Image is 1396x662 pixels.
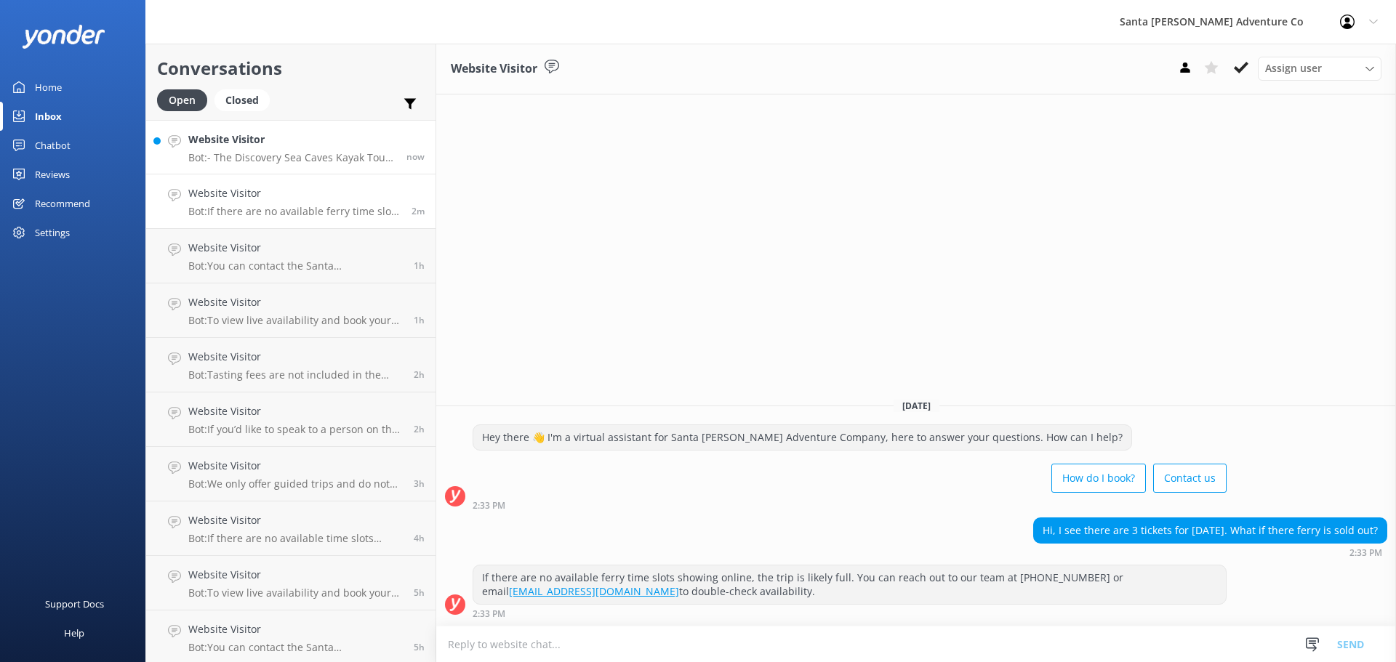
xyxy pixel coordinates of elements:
[414,368,425,381] span: Aug 30 2025 11:45am (UTC -07:00) America/Tijuana
[146,283,436,338] a: Website VisitorBot:To view live availability and book your Santa [PERSON_NAME] Adventure tour, cl...
[188,151,396,164] p: Bot: - The Discovery Sea Caves Kayak Tour is open to all skill levels, from beginners to advanced...
[414,532,425,544] span: Aug 30 2025 10:03am (UTC -07:00) America/Tijuana
[473,610,505,618] strong: 2:33 PM
[146,174,436,229] a: Website VisitorBot:If there are no available ferry time slots showing online, the trip is likely ...
[146,392,436,447] a: Website VisitorBot:If you’d like to speak to a person on the Santa [PERSON_NAME] Adventure Co. te...
[214,92,277,108] a: Closed
[473,565,1226,604] div: If there are no available ferry time slots showing online, the trip is likely full. You can reach...
[146,556,436,610] a: Website VisitorBot:To view live availability and book your Santa [PERSON_NAME] Adventure tour, cl...
[188,132,396,148] h4: Website Visitor
[188,641,403,654] p: Bot: You can contact the Santa [PERSON_NAME] Adventure Co. team at [PHONE_NUMBER], or by emailing...
[188,314,403,327] p: Bot: To view live availability and book your Santa [PERSON_NAME] Adventure tour, click [URL][DOMA...
[146,447,436,501] a: Website VisitorBot:We only offer guided trips and do not rent equipment. If you're interested in ...
[1153,464,1227,493] button: Contact us
[473,425,1131,450] div: Hey there 👋 I'm a virtual assistant for Santa [PERSON_NAME] Adventure Company, here to answer you...
[35,218,70,247] div: Settings
[157,89,207,111] div: Open
[188,621,403,637] h4: Website Visitor
[188,586,403,600] p: Bot: To view live availability and book your Santa [PERSON_NAME] Adventure tour, click [URL][DOMA...
[188,458,403,474] h4: Website Visitor
[1051,464,1146,493] button: How do I book?
[146,120,436,174] a: Website VisitorBot:- The Discovery Sea Caves Kayak Tour is open to all skill levels, from beginne...
[214,89,270,111] div: Closed
[188,512,403,528] h4: Website Visitor
[157,55,425,82] h2: Conversations
[188,185,401,201] h4: Website Visitor
[22,25,105,49] img: yonder-white-logo.png
[188,205,401,218] p: Bot: If there are no available ferry time slots showing online, the trip is likely full. You can ...
[414,477,425,490] span: Aug 30 2025 11:25am (UTC -07:00) America/Tijuana
[414,423,425,435] span: Aug 30 2025 11:39am (UTC -07:00) America/Tijuana
[473,501,505,510] strong: 2:33 PM
[188,423,403,436] p: Bot: If you’d like to speak to a person on the Santa [PERSON_NAME] Adventure Co. team, please cal...
[35,102,62,131] div: Inbox
[188,532,403,545] p: Bot: If there are no available time slots showing online, the trip is likely full. You can reach ...
[414,641,425,653] span: Aug 30 2025 09:01am (UTC -07:00) America/Tijuana
[64,618,84,647] div: Help
[509,584,679,598] a: [EMAIL_ADDRESS][DOMAIN_NAME]
[188,349,403,365] h4: Website Visitor
[1349,549,1382,557] strong: 2:33 PM
[188,368,403,382] p: Bot: Tasting fees are not included in the Wine Country Shuttle price. For accurate pricing, pleas...
[188,567,403,583] h4: Website Visitor
[35,160,70,189] div: Reviews
[473,608,1227,618] div: Aug 30 2025 02:33pm (UTC -07:00) America/Tijuana
[414,586,425,599] span: Aug 30 2025 09:21am (UTC -07:00) America/Tijuana
[1034,518,1387,543] div: Hi, I see there are 3 tickets for [DATE]. What if there ferry is sold out?
[188,403,403,419] h4: Website Visitor
[157,92,214,108] a: Open
[146,501,436,556] a: Website VisitorBot:If there are no available time slots showing online, the trip is likely full. ...
[188,240,403,256] h4: Website Visitor
[146,338,436,392] a: Website VisitorBot:Tasting fees are not included in the Wine Country Shuttle price. For accurate ...
[412,205,425,217] span: Aug 30 2025 02:33pm (UTC -07:00) America/Tijuana
[188,294,403,310] h4: Website Visitor
[414,314,425,326] span: Aug 30 2025 01:14pm (UTC -07:00) America/Tijuana
[894,400,939,412] span: [DATE]
[1033,547,1387,557] div: Aug 30 2025 02:33pm (UTC -07:00) America/Tijuana
[188,259,403,273] p: Bot: You can contact the Santa [PERSON_NAME] Adventure Co. team at [PHONE_NUMBER], or by emailing...
[146,229,436,283] a: Website VisitorBot:You can contact the Santa [PERSON_NAME] Adventure Co. team at [PHONE_NUMBER], ...
[473,500,1227,510] div: Aug 30 2025 02:33pm (UTC -07:00) America/Tijuana
[35,131,71,160] div: Chatbot
[414,259,425,272] span: Aug 30 2025 01:15pm (UTC -07:00) America/Tijuana
[406,150,425,163] span: Aug 30 2025 02:36pm (UTC -07:00) America/Tijuana
[35,73,62,102] div: Home
[45,589,104,618] div: Support Docs
[1265,60,1322,76] span: Assign user
[1258,57,1381,80] div: Assign User
[451,60,537,78] h3: Website Visitor
[35,189,90,218] div: Recommend
[188,477,403,491] p: Bot: We only offer guided trips and do not rent equipment. If you're interested in a guided kayak...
